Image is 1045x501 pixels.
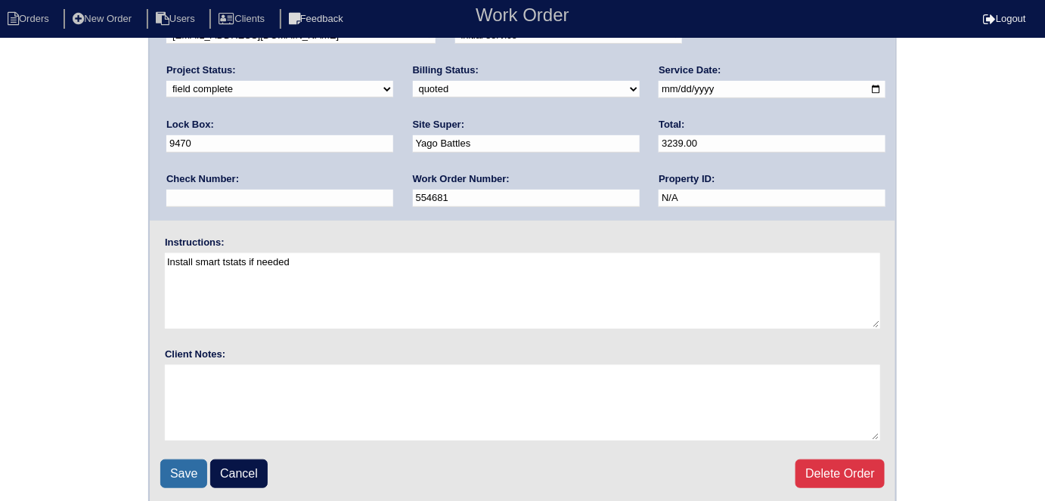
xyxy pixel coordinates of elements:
label: Billing Status: [413,63,479,77]
label: Check Number: [166,172,239,186]
a: Clients [209,13,277,24]
a: Cancel [210,459,268,488]
input: Save [160,459,207,488]
label: Total: [659,118,684,131]
a: Users [147,13,207,24]
li: New Order [64,9,144,29]
a: Logout [983,13,1026,24]
label: Property ID: [659,172,715,186]
li: Feedback [280,9,355,29]
label: Client Notes: [165,348,225,361]
a: Delete Order [795,459,885,488]
label: Work Order Number: [413,172,510,186]
label: Project Status: [166,63,236,77]
label: Service Date: [659,63,721,77]
a: New Order [64,13,144,24]
label: Lock Box: [166,118,214,131]
label: Instructions: [165,236,225,249]
textarea: Install smart tstats if needed [165,253,880,329]
li: Users [147,9,207,29]
li: Clients [209,9,277,29]
label: Site Super: [413,118,465,131]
